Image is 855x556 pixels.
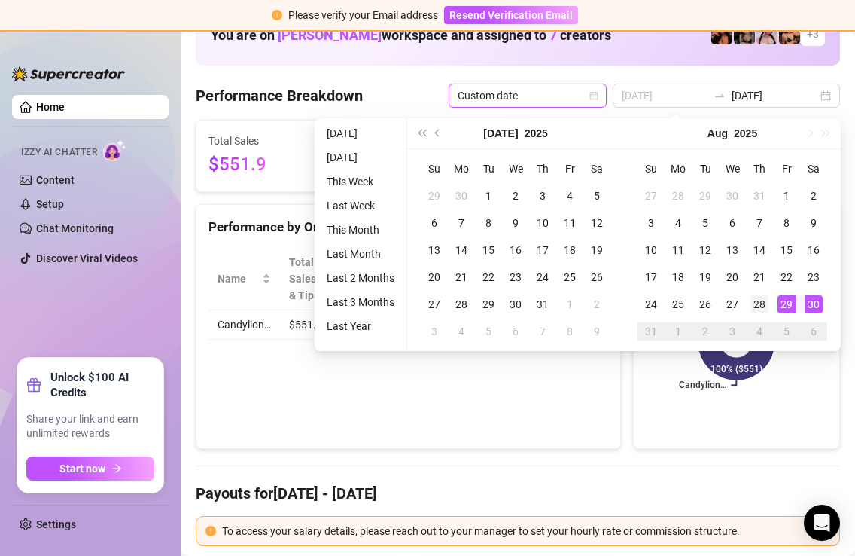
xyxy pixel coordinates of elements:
div: 4 [452,322,470,341]
div: 2 [696,322,714,341]
div: 6 [805,322,823,341]
th: Tu [475,155,502,182]
div: 21 [452,268,470,286]
button: Resend Verification Email [444,6,578,24]
th: Sa [800,155,827,182]
div: 3 [534,187,552,205]
td: 2025-08-05 [475,318,502,345]
td: 2025-07-29 [475,291,502,318]
div: 31 [642,322,660,341]
td: 2025-08-21 [746,264,773,291]
td: 2025-08-10 [637,237,665,264]
span: Start now [59,463,105,475]
td: 2025-07-29 [692,182,719,209]
div: 9 [588,322,606,341]
td: 2025-07-31 [746,182,773,209]
th: Th [529,155,556,182]
div: 10 [534,214,552,232]
div: 1 [561,295,579,313]
td: 2025-09-06 [800,318,827,345]
div: 27 [425,295,443,313]
td: 2025-08-06 [719,209,746,237]
div: 19 [588,241,606,259]
th: Th [746,155,773,182]
div: 1 [479,187,497,205]
div: 8 [777,214,796,232]
div: 9 [507,214,525,232]
td: 2025-07-02 [502,182,529,209]
td: 2025-08-19 [692,264,719,291]
td: 2025-09-01 [665,318,692,345]
li: This Week [321,173,400,191]
div: 16 [805,241,823,259]
td: 2025-08-04 [665,209,692,237]
div: 28 [669,187,687,205]
input: Start date [622,87,707,104]
td: 2025-06-29 [421,182,448,209]
div: 15 [777,241,796,259]
div: 20 [425,268,443,286]
span: arrow-right [111,463,122,474]
span: $551.9 [208,151,335,179]
td: 2025-07-31 [529,291,556,318]
td: 2025-08-02 [583,291,610,318]
td: 2025-08-20 [719,264,746,291]
button: Last year (Control + left) [413,118,430,148]
button: Choose a year [734,118,757,148]
td: 2025-07-04 [556,182,583,209]
div: 2 [507,187,525,205]
div: Please verify your Email address [288,7,438,23]
span: Name [218,270,259,287]
td: 2025-07-27 [421,291,448,318]
td: 2025-08-23 [800,264,827,291]
td: 2025-08-03 [421,318,448,345]
img: cyber [756,23,777,44]
span: to [714,90,726,102]
td: 2025-08-09 [800,209,827,237]
div: 24 [534,268,552,286]
div: 4 [669,214,687,232]
div: 28 [750,295,768,313]
div: 30 [723,187,741,205]
td: 2025-09-02 [692,318,719,345]
td: 2025-08-31 [637,318,665,345]
th: Mo [665,155,692,182]
div: 8 [561,322,579,341]
td: 2025-07-11 [556,209,583,237]
img: steph [711,23,732,44]
div: 5 [588,187,606,205]
td: 2025-07-30 [719,182,746,209]
td: 2025-08-22 [773,264,800,291]
td: 2025-07-28 [665,182,692,209]
div: 21 [750,268,768,286]
td: 2025-08-03 [637,209,665,237]
div: 29 [777,295,796,313]
div: Performance by OnlyFans Creator [208,217,608,237]
td: 2025-08-30 [800,291,827,318]
td: 2025-07-05 [583,182,610,209]
input: End date [732,87,817,104]
td: 2025-08-05 [692,209,719,237]
strong: Unlock $100 AI Credits [50,370,154,400]
a: Content [36,174,75,186]
td: 2025-07-06 [421,209,448,237]
td: 2025-09-03 [719,318,746,345]
td: 2025-08-18 [665,264,692,291]
li: Last Month [321,245,400,263]
text: Candylion… [680,380,727,391]
a: Setup [36,198,64,210]
div: 29 [696,187,714,205]
li: This Month [321,221,400,239]
div: 1 [777,187,796,205]
span: calendar [589,91,598,100]
div: 1 [669,322,687,341]
td: 2025-08-07 [529,318,556,345]
button: Choose a month [707,118,728,148]
h4: Performance Breakdown [196,85,363,106]
button: Choose a year [525,118,548,148]
div: 26 [696,295,714,313]
td: 2025-07-10 [529,209,556,237]
div: 5 [777,322,796,341]
td: 2025-08-01 [773,182,800,209]
td: 2025-07-16 [502,237,529,264]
